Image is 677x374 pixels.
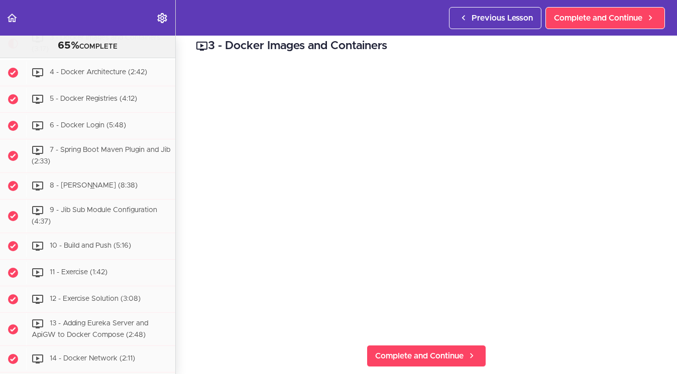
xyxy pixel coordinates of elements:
span: 9 - Jib Sub Module Configuration (4:37) [32,207,157,225]
svg: Back to course curriculum [6,12,18,24]
h2: 3 - Docker Images and Containers [196,38,657,55]
span: 6 - Docker Login (5:48) [50,122,126,129]
span: Previous Lesson [472,12,533,24]
span: Complete and Continue [375,350,464,362]
span: 13 - Adding Eureka Server and ApiGW to Docker Compose (2:48) [32,320,148,338]
span: 11 - Exercise (1:42) [50,269,107,276]
span: 7 - Spring Boot Maven Plugin and Jib (2:33) [32,147,170,165]
span: 4 - Docker Architecture (2:42) [50,69,147,76]
svg: Settings Menu [156,12,168,24]
span: 12 - Exercise Solution (3:08) [50,295,141,302]
div: COMPLETE [13,40,163,53]
span: 5 - Docker Registries (4:12) [50,96,137,103]
iframe: Video Player [196,70,657,328]
a: Complete and Continue [367,345,486,367]
a: Previous Lesson [449,7,541,29]
span: Complete and Continue [554,12,642,24]
span: 65% [58,41,79,51]
span: 10 - Build and Push (5:16) [50,242,131,249]
span: 8 - [PERSON_NAME] (8:38) [50,182,138,189]
a: Complete and Continue [545,7,665,29]
span: 14 - Docker Network (2:11) [50,355,135,362]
